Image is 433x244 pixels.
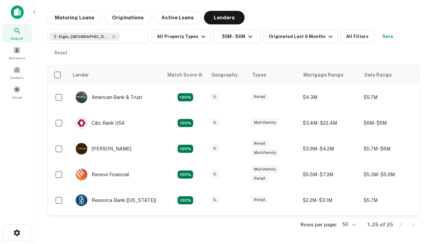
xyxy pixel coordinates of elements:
img: picture [76,91,87,103]
div: Retail [251,196,268,204]
button: Lenders [204,11,245,24]
div: IL [211,93,220,101]
div: IL [211,144,220,152]
button: Originated Last 6 Months [263,30,338,43]
div: IL [211,196,220,204]
button: Originations [105,11,151,24]
th: Mortgage Range [299,65,360,84]
td: $5.3M - $5.9M [360,162,421,187]
div: Multifamily [251,149,279,157]
div: Matching Properties: 4, hasApolloMatch: undefined [178,170,193,179]
div: American Bank & Trust [75,91,142,103]
img: picture [76,117,87,129]
a: Borrowers [2,44,32,62]
td: $3.4M - $22.4M [299,110,360,136]
div: Lender [73,71,89,79]
div: Retail [251,140,268,147]
div: Multifamily [251,165,279,173]
a: Saved [2,83,32,101]
div: Geography [211,71,238,79]
span: Search [11,36,23,41]
div: Sale Range [364,71,392,79]
div: Types [252,71,266,79]
button: Maturing Loans [47,11,102,24]
div: IL [211,119,220,126]
h6: Match Score [167,71,201,79]
th: Capitalize uses an advanced AI algorithm to match your search with the best lender. The match sco... [163,65,207,84]
td: $5.7M [360,84,421,110]
div: Matching Properties: 4, hasApolloMatch: undefined [178,145,193,153]
button: Reset [50,46,72,60]
td: $5.7M - $6M [360,136,421,162]
td: $4M [299,213,360,239]
p: Rows per page: [300,221,337,229]
span: Elgin, [GEOGRAPHIC_DATA], [GEOGRAPHIC_DATA] [59,34,110,40]
th: Geography [207,65,248,84]
th: Lender [69,65,163,84]
div: 50 [340,220,357,229]
td: $2.2M - $3.1M [299,187,360,213]
div: Renovo Financial [75,168,129,181]
div: Matching Properties: 4, hasApolloMatch: undefined [178,196,193,204]
td: $5.7M [360,187,421,213]
div: IL [211,170,220,178]
img: picture [76,169,87,180]
td: $3.9M - $4.2M [299,136,360,162]
div: Retail [251,175,268,182]
th: Sale Range [360,65,421,84]
img: capitalize-icon.png [11,5,24,19]
button: All Filters [340,30,374,43]
img: picture [76,143,87,155]
div: Matching Properties: 7, hasApolloMatch: undefined [178,93,193,101]
div: Cibc Bank USA [75,117,125,129]
a: Search [2,24,32,42]
td: $5.6M [360,213,421,239]
div: Multifamily [251,119,279,126]
td: $4.3M [299,84,360,110]
iframe: Chat Widget [399,168,433,201]
td: $6M - $6M [360,110,421,136]
div: Originated Last 6 Months [269,33,335,41]
div: [PERSON_NAME] [75,143,131,155]
span: Contacts [10,75,24,80]
p: 1–25 of 25 [367,221,393,229]
span: Borrowers [9,55,25,61]
th: Types [248,65,299,84]
div: Retail [251,93,268,101]
div: Capitalize uses an advanced AI algorithm to match your search with the best lender. The match sco... [167,71,203,79]
button: $5M - $6M [213,30,260,43]
td: $5.5M - $7.3M [299,162,360,187]
button: Save your search to get updates of matches that match your search criteria. [377,30,398,43]
a: Contacts [2,63,32,82]
img: picture [76,195,87,206]
div: Matching Properties: 4, hasApolloMatch: undefined [178,119,193,127]
span: Saved [12,95,22,100]
button: Active Loans [154,11,201,24]
button: All Property Types [152,30,210,43]
div: Resource Bank ([US_STATE]) [75,194,156,206]
div: Mortgage Range [303,71,343,79]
